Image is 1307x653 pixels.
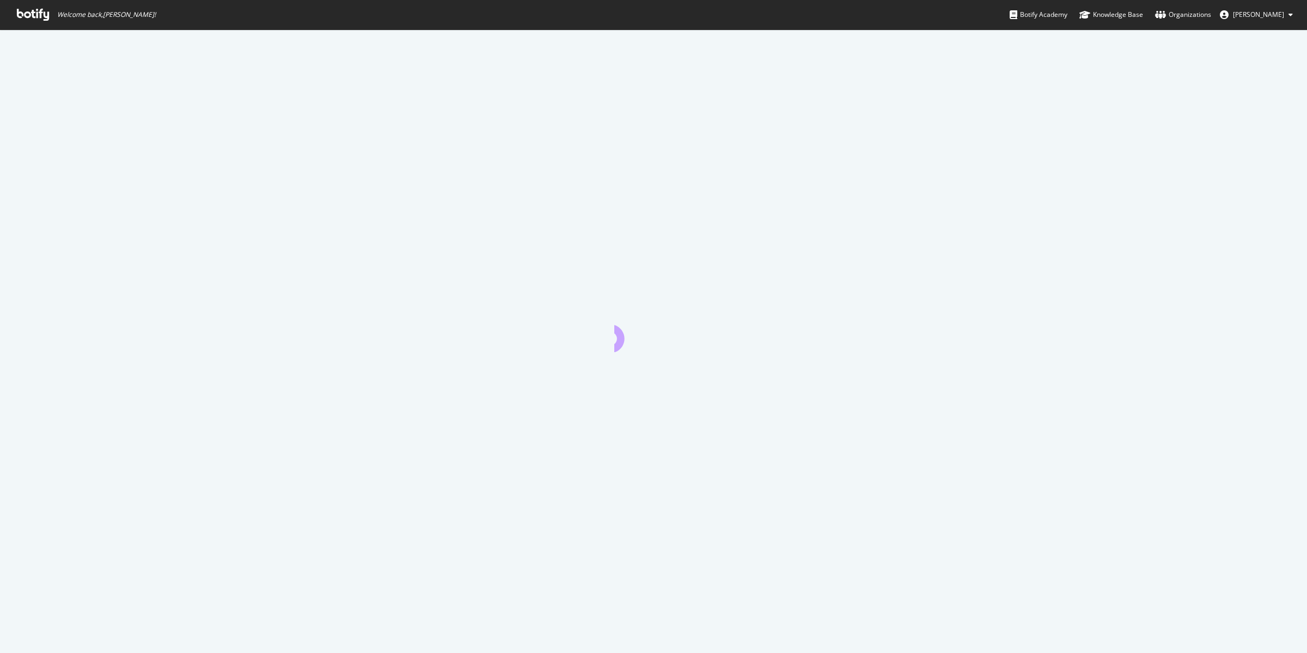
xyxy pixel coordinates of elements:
[57,10,156,19] span: Welcome back, [PERSON_NAME] !
[1233,10,1284,19] span: Brendan O'Connell
[1211,6,1302,23] button: [PERSON_NAME]
[1079,9,1143,20] div: Knowledge Base
[1010,9,1067,20] div: Botify Academy
[614,313,693,352] div: animation
[1155,9,1211,20] div: Organizations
